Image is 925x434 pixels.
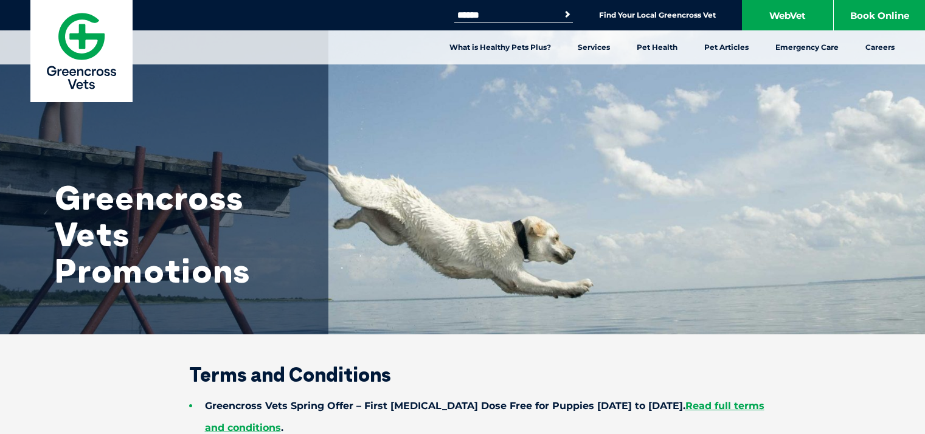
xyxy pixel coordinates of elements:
a: Emergency Care [762,30,852,64]
button: Search [561,9,573,21]
a: Pet Articles [691,30,762,64]
a: Pet Health [623,30,691,64]
a: What is Healthy Pets Plus? [436,30,564,64]
a: Services [564,30,623,64]
h1: Greencross Vets Promotions [55,179,298,289]
h2: Terms and Conditions [147,365,779,384]
a: Careers [852,30,908,64]
strong: Greencross Vets Spring Offer – First [MEDICAL_DATA] Dose Free for Puppies [DATE] to [DATE]. . [205,400,764,433]
a: Read full terms and conditions [205,400,764,433]
a: Find Your Local Greencross Vet [599,10,716,20]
